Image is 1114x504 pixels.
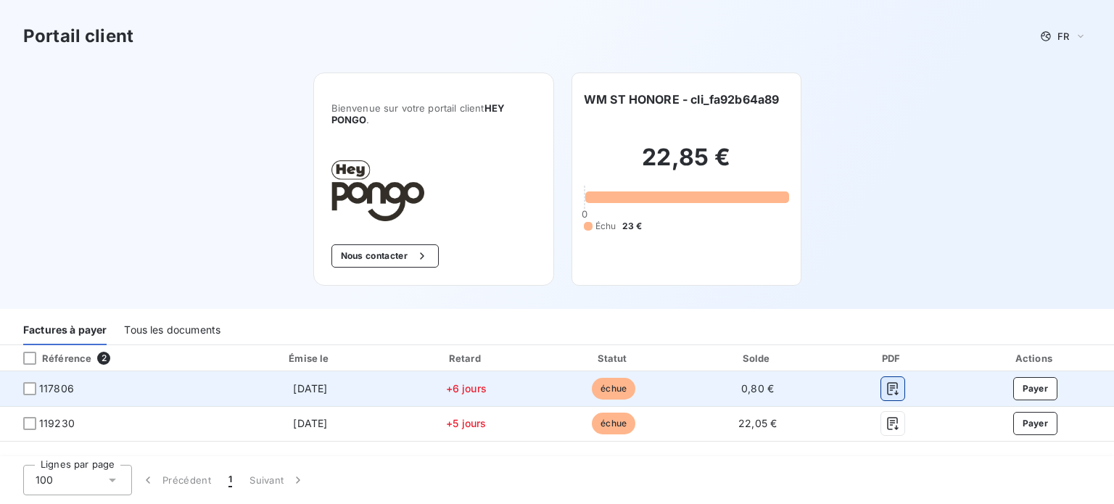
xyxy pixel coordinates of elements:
[12,352,91,365] div: Référence
[622,220,643,233] span: 23 €
[124,315,220,345] div: Tous les documents
[293,382,327,394] span: [DATE]
[738,417,777,429] span: 22,05 €
[584,91,779,108] h6: WM ST HONORE - cli_fa92b64a89
[241,465,314,495] button: Suivant
[331,244,439,268] button: Nous contacter
[331,160,424,221] img: Company logo
[23,23,133,49] h3: Portail client
[592,378,635,400] span: échue
[39,416,75,431] span: 119230
[1057,30,1069,42] span: FR
[592,413,635,434] span: échue
[446,417,486,429] span: +5 jours
[741,382,774,394] span: 0,80 €
[228,473,232,487] span: 1
[584,143,789,186] h2: 22,85 €
[595,220,616,233] span: Échu
[1013,412,1058,435] button: Payer
[331,102,537,125] span: Bienvenue sur votre portail client .
[395,351,538,365] div: Retard
[220,465,241,495] button: 1
[832,351,954,365] div: PDF
[39,381,74,396] span: 117806
[446,382,487,394] span: +6 jours
[544,351,684,365] div: Statut
[132,465,220,495] button: Précédent
[36,473,53,487] span: 100
[232,351,389,365] div: Émise le
[293,417,327,429] span: [DATE]
[23,315,107,345] div: Factures à payer
[331,102,506,125] span: HEY PONGO
[582,208,587,220] span: 0
[97,352,110,365] span: 2
[690,351,826,365] div: Solde
[960,351,1111,365] div: Actions
[1013,377,1058,400] button: Payer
